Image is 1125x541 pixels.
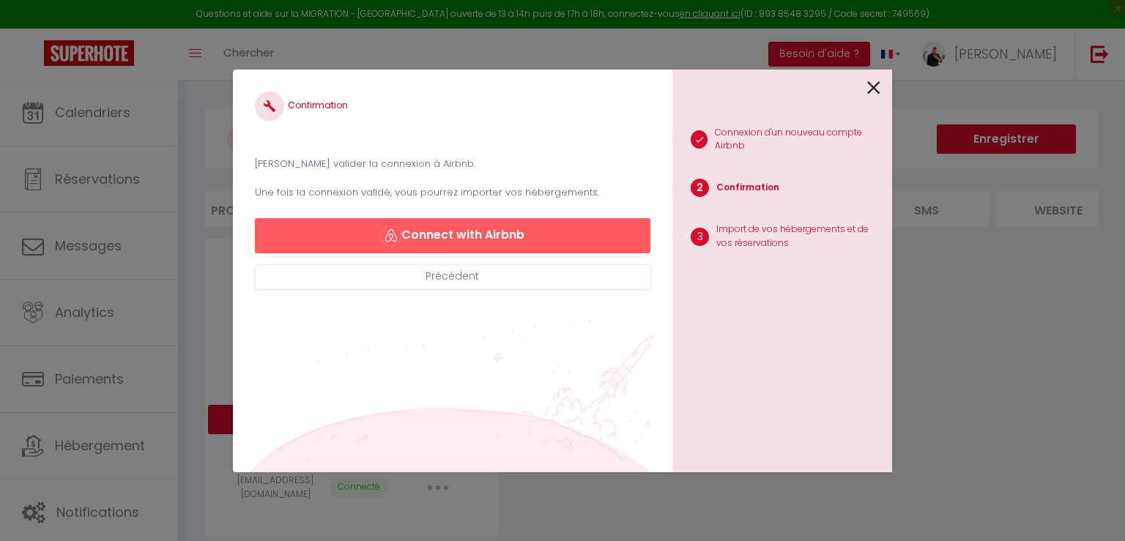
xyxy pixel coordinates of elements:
[255,218,650,253] button: Connect with Airbnb
[255,157,650,171] p: [PERSON_NAME] valider la connexion à Airbnb.
[255,264,650,289] button: Précédent
[716,223,880,250] p: Import de vos hébergements et de vos réservations
[255,92,650,121] h4: Confirmation
[691,179,709,197] span: 2
[691,228,709,246] span: 3
[715,126,880,154] p: Connexion d'un nouveau compte Airbnb
[716,181,779,195] p: Confirmation
[255,185,650,200] p: Une fois la connexion validé, vous pourrez importer vos hébergements.
[1063,480,1125,541] iframe: LiveChat chat widget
